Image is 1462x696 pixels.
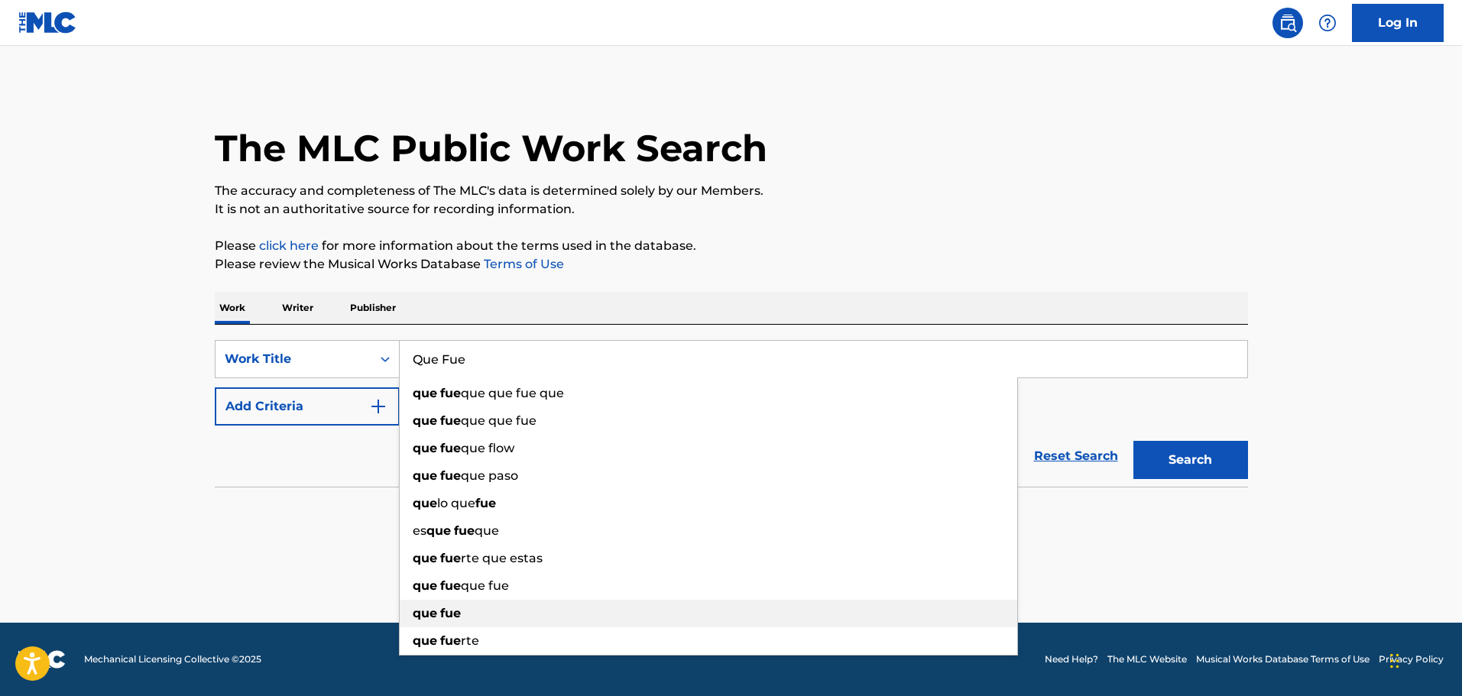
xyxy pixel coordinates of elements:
span: rte que estas [461,551,543,565]
p: Please for more information about the terms used in the database. [215,237,1248,255]
span: que que fue que [461,386,564,400]
img: logo [18,650,66,668]
strong: que [413,551,437,565]
iframe: Chat Widget [1386,623,1462,696]
strong: que [413,441,437,455]
strong: que [413,413,437,428]
p: Please review the Musical Works Database [215,255,1248,274]
strong: que [413,633,437,648]
img: search [1279,14,1297,32]
div: Work Title [225,350,362,368]
strong: fue [440,606,461,620]
strong: fue [440,578,461,593]
div: Help [1312,8,1343,38]
a: Log In [1352,4,1444,42]
button: Search [1133,441,1248,479]
strong: fue [440,551,461,565]
button: Add Criteria [215,387,400,426]
strong: fue [454,523,475,538]
a: Privacy Policy [1379,652,1444,666]
a: Need Help? [1045,652,1098,666]
form: Search Form [215,340,1248,487]
h1: The MLC Public Work Search [215,125,767,171]
span: rte [461,633,479,648]
strong: que [413,468,437,483]
a: The MLC Website [1107,652,1187,666]
strong: fue [475,496,496,510]
strong: que [413,606,437,620]
strong: fue [440,413,461,428]
strong: fue [440,468,461,483]
p: Publisher [345,292,400,324]
span: lo que [437,496,475,510]
a: Terms of Use [481,257,564,271]
p: Writer [277,292,318,324]
span: que [475,523,499,538]
span: es [413,523,426,538]
img: MLC Logo [18,11,77,34]
p: The accuracy and completeness of The MLC's data is determined solely by our Members. [215,182,1248,200]
a: click here [259,238,319,253]
strong: que [413,578,437,593]
p: Work [215,292,250,324]
span: que que fue [461,413,536,428]
a: Public Search [1272,8,1303,38]
a: Musical Works Database Terms of Use [1196,652,1370,666]
p: It is not an authoritative source for recording information. [215,200,1248,219]
img: 9d2ae6d4665cec9f34b9.svg [369,397,387,416]
strong: fue [440,633,461,648]
span: que fue [461,578,509,593]
div: Drag [1390,638,1399,684]
a: Reset Search [1026,439,1126,473]
strong: que [413,386,437,400]
span: Mechanical Licensing Collective © 2025 [84,652,261,666]
strong: que [413,496,437,510]
strong: fue [440,441,461,455]
span: que flow [461,441,514,455]
img: help [1318,14,1337,32]
span: que paso [461,468,518,483]
strong: fue [440,386,461,400]
strong: que [426,523,451,538]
